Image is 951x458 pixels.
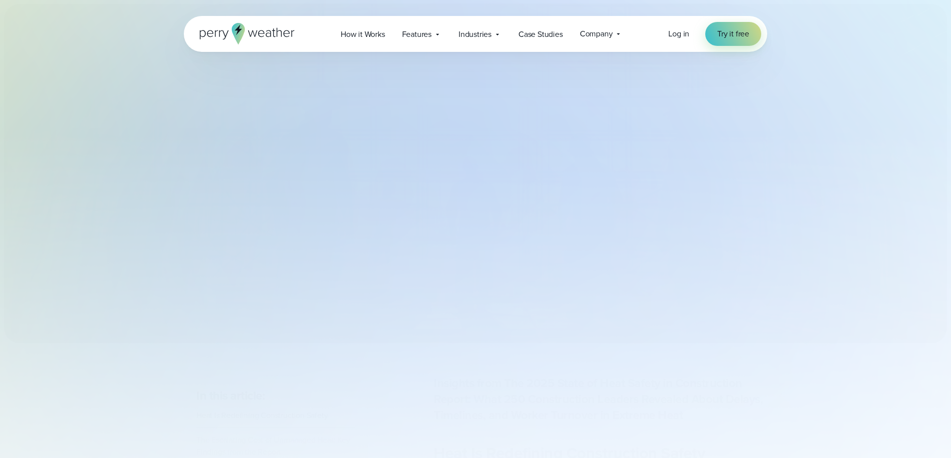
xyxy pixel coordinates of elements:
span: Try it free [717,28,749,40]
span: Company [580,28,613,40]
a: How it Works [332,24,394,44]
a: Case Studies [510,24,571,44]
span: Features [402,28,432,40]
span: Industries [459,28,491,40]
a: Log in [668,28,689,40]
a: Try it free [705,22,761,46]
span: Case Studies [518,28,563,40]
span: How it Works [341,28,385,40]
span: Log in [668,28,689,39]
